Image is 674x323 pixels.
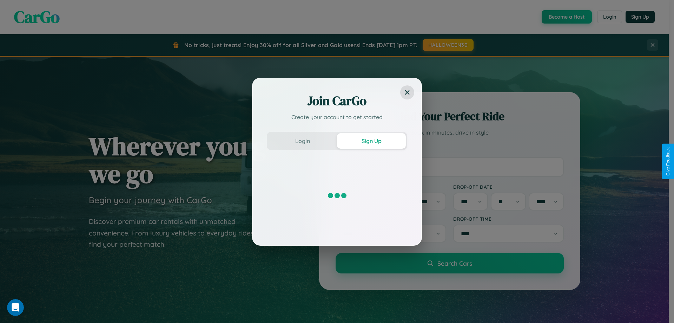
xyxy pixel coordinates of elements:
button: Sign Up [337,133,406,149]
iframe: Intercom live chat [7,299,24,316]
h2: Join CarGo [267,92,407,109]
p: Create your account to get started [267,113,407,121]
button: Login [268,133,337,149]
div: Give Feedback [666,147,670,176]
